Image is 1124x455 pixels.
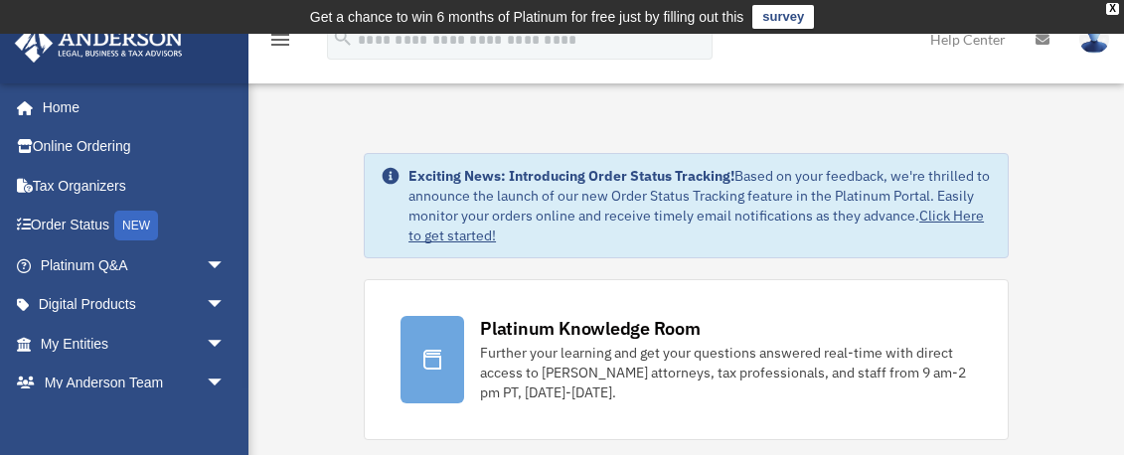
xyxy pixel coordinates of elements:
[14,364,255,403] a: My Anderson Teamarrow_drop_down
[480,316,701,341] div: Platinum Knowledge Room
[310,5,744,29] div: Get a chance to win 6 months of Platinum for free just by filling out this
[1106,3,1119,15] div: close
[206,364,245,404] span: arrow_drop_down
[206,324,245,365] span: arrow_drop_down
[268,28,292,52] i: menu
[480,343,972,402] div: Further your learning and get your questions answered real-time with direct access to [PERSON_NAM...
[14,324,255,364] a: My Entitiesarrow_drop_down
[14,206,255,246] a: Order StatusNEW
[206,245,245,286] span: arrow_drop_down
[14,87,245,127] a: Home
[364,279,1009,440] a: Platinum Knowledge Room Further your learning and get your questions answered real-time with dire...
[408,166,992,245] div: Based on your feedback, we're thrilled to announce the launch of our new Order Status Tracking fe...
[332,27,354,49] i: search
[408,207,984,244] a: Click Here to get started!
[14,285,255,325] a: Digital Productsarrow_drop_down
[1079,25,1109,54] img: User Pic
[408,167,734,185] strong: Exciting News: Introducing Order Status Tracking!
[752,5,814,29] a: survey
[14,127,255,167] a: Online Ordering
[114,211,158,240] div: NEW
[9,24,189,63] img: Anderson Advisors Platinum Portal
[14,245,255,285] a: Platinum Q&Aarrow_drop_down
[206,285,245,326] span: arrow_drop_down
[268,35,292,52] a: menu
[14,166,255,206] a: Tax Organizers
